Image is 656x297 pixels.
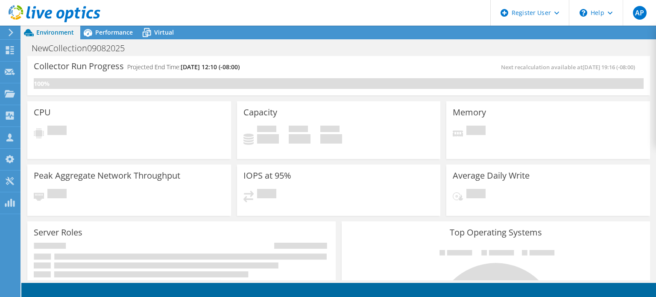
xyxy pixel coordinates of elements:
[583,63,635,71] span: [DATE] 19:16 (-08:00)
[34,171,180,180] h3: Peak Aggregate Network Throughput
[453,108,486,117] h3: Memory
[320,126,340,134] span: Total
[466,126,486,137] span: Pending
[28,44,138,53] h1: NewCollection09082025
[257,126,276,134] span: Used
[154,28,174,36] span: Virtual
[34,228,82,237] h3: Server Roles
[289,134,310,144] h4: 0 GiB
[34,108,51,117] h3: CPU
[181,63,240,71] span: [DATE] 12:10 (-08:00)
[243,171,291,180] h3: IOPS at 95%
[257,134,279,144] h4: 0 GiB
[289,126,308,134] span: Free
[453,171,530,180] h3: Average Daily Write
[580,9,587,17] svg: \n
[348,228,644,237] h3: Top Operating Systems
[633,6,647,20] span: AP
[501,63,639,71] span: Next recalculation available at
[127,62,240,72] h4: Projected End Time:
[95,28,133,36] span: Performance
[257,189,276,200] span: Pending
[466,189,486,200] span: Pending
[243,108,277,117] h3: Capacity
[47,189,67,200] span: Pending
[47,126,67,137] span: Pending
[36,28,74,36] span: Environment
[320,134,342,144] h4: 0 GiB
